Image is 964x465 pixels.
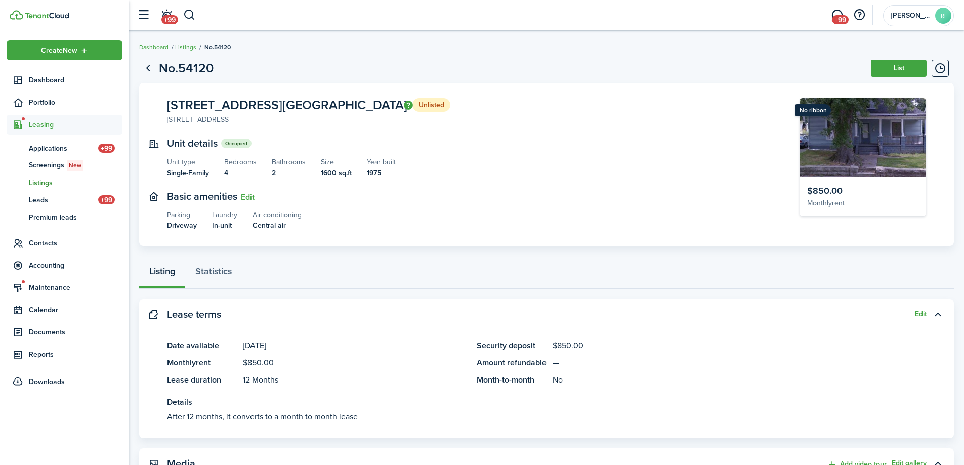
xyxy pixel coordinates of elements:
span: Contacts [29,238,122,248]
span: Screenings [29,160,122,171]
listing-view-item-title: Year built [367,157,396,167]
button: Open menu [7,40,122,60]
button: Edit [915,310,927,318]
button: List [871,60,927,77]
panel-main-title: Lease terms [167,309,221,320]
listing-view-item-title: Parking [167,209,197,220]
panel-main-description: [DATE] [243,340,467,352]
div: Monthly rent [807,198,918,208]
span: No.54120 [204,43,231,52]
panel-main-body: Toggle accordion [139,340,954,438]
span: Reports [29,349,122,360]
panel-main-description: 12 Months [243,374,467,386]
status: Unlisted [412,98,450,112]
p: After 12 months, it converts to a month to month lease [167,411,926,423]
span: New [69,161,81,170]
panel-main-description: — [553,357,926,369]
img: Listing avatar [800,98,926,177]
panel-main-title: Lease duration [167,374,238,386]
span: Dashboard [29,75,122,86]
span: Listings [29,178,122,188]
listing-view-item-title: Size [321,157,352,167]
listing-view-item-description: 2 [272,167,306,178]
listing-view-item-description: 1600 sq.ft [321,167,352,178]
a: Messaging [827,3,847,28]
listing-view-item-title: Laundry [212,209,237,220]
panel-main-title: Details [167,396,926,408]
panel-main-title: Month-to-month [477,374,548,386]
panel-main-title: Date available [167,340,238,352]
span: Documents [29,327,122,337]
a: Go back [139,60,156,77]
listing-view-item-description: Driveway [167,220,197,231]
span: Calendar [29,305,122,315]
avatar-text: RI [935,8,951,24]
button: Search [183,7,196,24]
listing-view-item-title: Air conditioning [253,209,302,220]
a: Listings [7,174,122,191]
a: Dashboard [7,70,122,90]
span: Maintenance [29,282,122,293]
listing-view-item-description: 4 [224,167,257,178]
panel-main-description: $850.00 [243,357,467,369]
span: +99 [832,15,849,24]
panel-main-description: $850.00 [553,340,926,352]
div: [STREET_ADDRESS] [167,114,230,125]
text-item: Unit details [167,138,218,149]
panel-main-description: No [553,374,926,386]
panel-main-title: Security deposit [477,340,548,352]
listing-view-item-description: 1975 [367,167,396,178]
button: Toggle accordion [929,306,946,323]
a: Listings [175,43,196,52]
span: +99 [98,144,115,153]
button: Open sidebar [134,6,153,25]
listing-view-item-title: Bathrooms [272,157,306,167]
div: $850.00 [807,184,918,198]
a: Applications+99 [7,140,122,157]
span: Accounting [29,260,122,271]
a: Dashboard [139,43,169,52]
img: TenantCloud [25,13,69,19]
a: Premium leads [7,208,122,226]
listing-view-item-title: Unit type [167,157,209,167]
listing-view-item-description: Single-Family [167,167,209,178]
status: Occupied [221,139,252,148]
span: Downloads [29,376,65,387]
img: TenantCloud [10,10,23,20]
span: Premium leads [29,212,122,223]
listing-view-item-description: Central air [253,220,302,231]
h1: No.54120 [159,59,214,78]
a: Statistics [185,259,242,289]
span: +99 [98,195,115,204]
span: Create New [41,47,77,54]
text-item: Basic amenities [167,191,237,202]
listing-view-item-title: Bedrooms [224,157,257,167]
span: Leasing [29,119,122,130]
a: Reports [7,345,122,364]
span: Leads [29,195,98,205]
button: Edit [241,193,255,202]
span: [STREET_ADDRESS][GEOGRAPHIC_DATA] [167,99,407,111]
ribbon: No ribbon [795,104,831,116]
a: Leads+99 [7,191,122,208]
panel-main-title: Monthly rent [167,357,238,369]
span: Portfolio [29,97,122,108]
a: Notifications [157,3,176,28]
a: ScreeningsNew [7,157,122,174]
button: Open resource center [851,7,868,24]
panel-main-title: Amount refundable [477,357,548,369]
span: +99 [161,15,178,24]
listing-view-item-description: In-unit [212,220,237,231]
span: Applications [29,143,98,154]
button: Timeline [932,60,949,77]
span: RANDALL INVESTMENT PROPERTIES [891,12,931,19]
